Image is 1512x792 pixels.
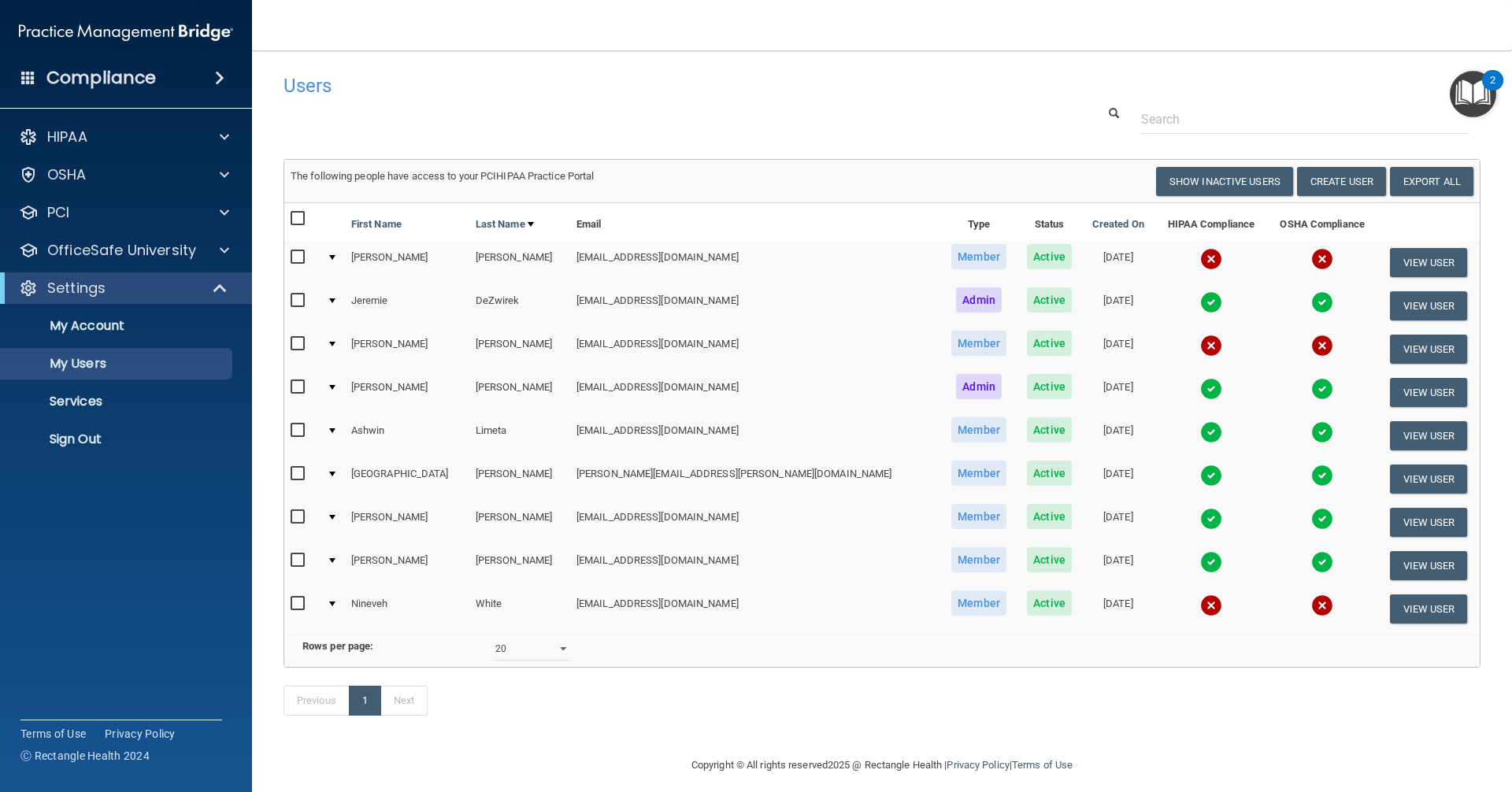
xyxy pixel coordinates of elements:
p: OfficeSafe University [47,241,196,260]
a: PCI [19,203,229,222]
td: [EMAIL_ADDRESS][DOMAIN_NAME] [570,328,941,371]
span: Active [1027,331,1072,356]
img: cross.ca9f0e7f.svg [1200,594,1222,616]
span: Member [951,504,1006,529]
td: [PERSON_NAME] [345,501,469,544]
td: [EMAIL_ADDRESS][DOMAIN_NAME] [570,371,941,414]
p: OSHA [47,165,87,184]
td: [PERSON_NAME] [469,457,570,501]
div: Copyright © All rights reserved 2025 @ Rectangle Health | | [595,740,1169,790]
td: [PERSON_NAME] [345,241,469,284]
td: [DATE] [1082,328,1155,371]
button: View User [1390,291,1468,320]
p: Sign Out [10,431,225,447]
td: [DATE] [1082,544,1155,587]
td: [DATE] [1082,241,1155,284]
a: Terms of Use [1012,759,1073,771]
td: [PERSON_NAME] [469,371,570,414]
img: cross.ca9f0e7f.svg [1200,248,1222,270]
th: OSHA Compliance [1267,203,1377,241]
img: tick.e7d51cea.svg [1311,551,1333,573]
img: tick.e7d51cea.svg [1311,421,1333,443]
p: My Users [10,356,225,372]
td: [EMAIL_ADDRESS][DOMAIN_NAME] [570,241,941,284]
td: [DATE] [1082,284,1155,328]
p: Settings [47,279,106,298]
img: cross.ca9f0e7f.svg [1311,335,1333,357]
div: 2 [1490,80,1495,101]
td: [DATE] [1082,501,1155,544]
span: Member [951,417,1006,442]
td: Nineveh [345,587,469,630]
a: Export All [1390,167,1473,196]
button: View User [1390,421,1468,450]
img: tick.e7d51cea.svg [1311,508,1333,530]
td: [DATE] [1082,457,1155,501]
td: [EMAIL_ADDRESS][DOMAIN_NAME] [570,544,941,587]
span: Member [951,461,1006,486]
a: Settings [19,279,228,298]
p: My Account [10,318,225,334]
img: cross.ca9f0e7f.svg [1200,335,1222,357]
a: Last Name [476,215,534,234]
img: cross.ca9f0e7f.svg [1311,594,1333,616]
button: View User [1390,378,1468,407]
td: [PERSON_NAME] [345,371,469,414]
span: Member [951,547,1006,572]
td: Limeta [469,414,570,457]
span: Active [1027,374,1072,399]
img: tick.e7d51cea.svg [1200,421,1222,443]
th: Status [1017,203,1081,241]
a: Next [380,686,428,716]
button: Create User [1297,167,1386,196]
span: Active [1027,504,1072,529]
td: [DATE] [1082,371,1155,414]
span: Admin [956,287,1002,313]
p: Services [10,394,225,409]
td: [EMAIL_ADDRESS][DOMAIN_NAME] [570,414,941,457]
th: Email [570,203,941,241]
td: [PERSON_NAME] [469,241,570,284]
td: [DATE] [1082,414,1155,457]
span: Member [951,244,1006,269]
span: Active [1027,461,1072,486]
button: View User [1390,248,1468,277]
span: Active [1027,417,1072,442]
button: Show Inactive Users [1156,167,1293,196]
button: View User [1390,335,1468,364]
a: Privacy Policy [947,759,1009,771]
a: HIPAA [19,128,229,146]
img: tick.e7d51cea.svg [1200,508,1222,530]
button: View User [1390,508,1468,537]
a: OSHA [19,165,229,184]
td: Ashwin [345,414,469,457]
img: tick.e7d51cea.svg [1200,378,1222,400]
b: Rows per page: [302,640,373,652]
td: [PERSON_NAME] [345,544,469,587]
img: tick.e7d51cea.svg [1311,291,1333,313]
a: Privacy Policy [105,726,176,742]
button: Open Resource Center, 2 new notifications [1450,71,1496,117]
img: tick.e7d51cea.svg [1200,291,1222,313]
button: View User [1390,594,1468,624]
td: DeZwirek [469,284,570,328]
a: OfficeSafe University [19,241,229,260]
td: [PERSON_NAME] [469,544,570,587]
p: PCI [47,203,69,222]
span: The following people have access to your PCIHIPAA Practice Portal [291,170,595,182]
a: First Name [351,215,402,234]
img: tick.e7d51cea.svg [1200,551,1222,573]
td: [PERSON_NAME] [345,328,469,371]
img: tick.e7d51cea.svg [1200,464,1222,487]
td: [DATE] [1082,587,1155,630]
h4: Compliance [46,67,156,89]
td: Jeremie [345,284,469,328]
img: cross.ca9f0e7f.svg [1311,248,1333,270]
td: [EMAIL_ADDRESS][DOMAIN_NAME] [570,587,941,630]
span: Active [1027,590,1072,616]
th: Type [941,203,1017,241]
h4: Users [283,76,972,96]
td: [EMAIL_ADDRESS][DOMAIN_NAME] [570,284,941,328]
td: [EMAIL_ADDRESS][DOMAIN_NAME] [570,501,941,544]
span: Ⓒ Rectangle Health 2024 [20,748,150,764]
